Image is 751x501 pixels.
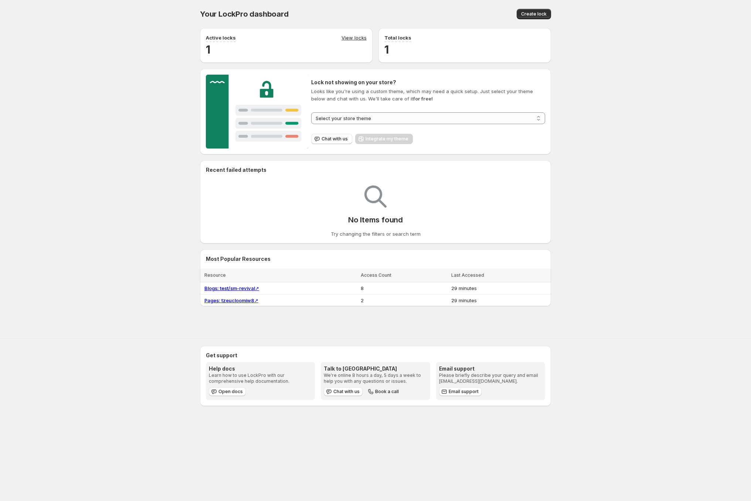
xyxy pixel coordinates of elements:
[324,387,363,396] button: Chat with us
[206,34,236,41] p: Active locks
[331,230,421,238] p: Try changing the filters or search term
[375,389,399,395] span: Book a call
[451,272,484,278] span: Last Accessed
[206,352,545,359] h2: Get support
[311,88,545,102] p: Looks like you're using a custom theme, which may need a quick setup. Just select your theme belo...
[439,372,542,384] p: Please briefly describe your query and email [EMAIL_ADDRESS][DOMAIN_NAME].
[324,372,427,384] p: We're online 8 hours a day, 5 days a week to help you with any questions or issues.
[358,294,449,307] td: 2
[311,79,545,86] h2: Lock not showing on your store?
[341,34,367,42] a: View locks
[206,255,545,263] h2: Most Popular Resources
[364,185,387,208] img: Empty search results
[521,11,547,17] span: Create lock
[206,75,308,149] img: Customer support
[358,282,449,294] td: 8
[366,387,402,396] button: Book a call
[206,42,367,57] h2: 1
[517,9,551,19] button: Create lock
[384,34,411,41] p: Total locks
[449,294,551,307] td: 29 minutes
[209,365,312,372] h3: Help docs
[311,134,352,144] button: Chat with us
[413,96,433,102] strong: for free!
[449,389,479,395] span: Email support
[348,215,403,224] p: No Items found
[449,282,551,294] td: 29 minutes
[204,272,226,278] span: Resource
[209,387,246,396] a: Open docs
[206,166,266,174] h2: Recent failed attempts
[200,10,289,18] span: Your LockPro dashboard
[324,365,427,372] h3: Talk to [GEOGRAPHIC_DATA]
[218,389,243,395] span: Open docs
[439,365,542,372] h3: Email support
[333,389,360,395] span: Chat with us
[209,372,312,384] p: Learn how to use LockPro with our comprehensive help documentation.
[204,297,258,303] a: Pages: tzeucloomiw8↗
[439,387,482,396] a: Email support
[322,136,348,142] span: Chat with us
[204,285,259,291] a: Blogs: test/sm-revival↗
[384,42,545,57] h2: 1
[361,272,391,278] span: Access Count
